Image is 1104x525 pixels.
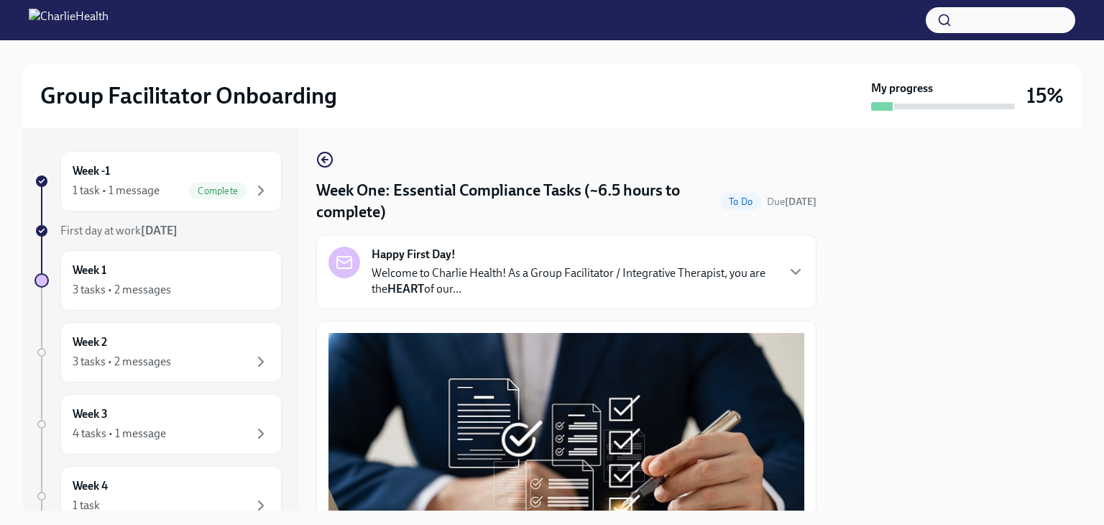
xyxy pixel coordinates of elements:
[73,262,106,278] h6: Week 1
[73,163,110,179] h6: Week -1
[73,354,171,370] div: 3 tasks • 2 messages
[767,195,816,209] span: August 25th, 2025 10:00
[387,282,424,296] strong: HEART
[189,186,247,196] span: Complete
[73,406,108,422] h6: Week 3
[141,224,178,237] strong: [DATE]
[34,250,282,311] a: Week 13 tasks • 2 messages
[767,196,816,208] span: Due
[720,196,761,207] span: To Do
[73,498,100,513] div: 1 task
[60,224,178,237] span: First day at work
[73,334,107,350] h6: Week 2
[29,9,109,32] img: CharlieHealth
[785,196,816,208] strong: [DATE]
[73,183,160,198] div: 1 task • 1 message
[73,282,171,298] div: 3 tasks • 2 messages
[1026,83,1064,109] h3: 15%
[871,81,933,96] strong: My progress
[34,322,282,383] a: Week 23 tasks • 2 messages
[34,151,282,211] a: Week -11 task • 1 messageComplete
[372,265,776,297] p: Welcome to Charlie Health! As a Group Facilitator / Integrative Therapist, you are the of our...
[40,81,337,110] h2: Group Facilitator Onboarding
[73,426,166,442] div: 4 tasks • 1 message
[372,247,456,262] strong: Happy First Day!
[34,223,282,239] a: First day at work[DATE]
[34,394,282,455] a: Week 34 tasks • 1 message
[73,478,108,494] h6: Week 4
[316,180,714,223] h4: Week One: Essential Compliance Tasks (~6.5 hours to complete)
